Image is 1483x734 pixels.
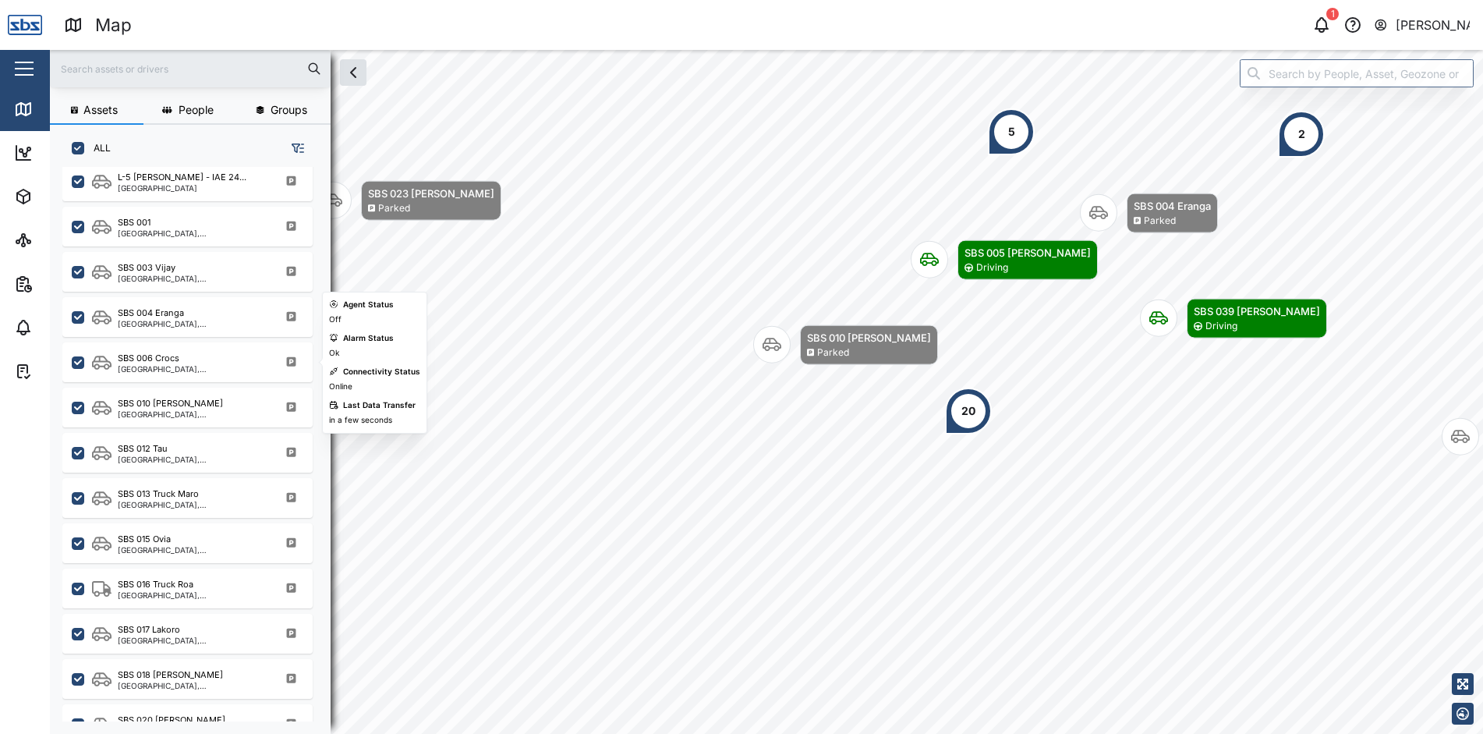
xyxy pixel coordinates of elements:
div: Tasks [41,363,83,380]
span: People [179,105,214,115]
div: SBS 010 [PERSON_NAME] [118,397,223,410]
div: Assets [41,188,89,205]
div: SBS 004 Eranga [1134,198,1211,214]
div: Alarms [41,319,89,336]
div: SBS 020 [PERSON_NAME]... [118,714,232,727]
div: SBS 012 Tau [118,442,168,456]
div: Reports [41,275,94,293]
div: [GEOGRAPHIC_DATA], [GEOGRAPHIC_DATA] [118,682,267,690]
div: SBS 006 Crocs [118,352,179,365]
div: SBS 016 Truck Roa [118,578,193,591]
div: Dashboard [41,144,111,161]
div: Driving [1205,319,1237,334]
div: SBS 003 Vijay [118,261,175,275]
input: Search by People, Asset, Geozone or Place [1240,59,1474,87]
div: Off [329,314,342,326]
div: Map marker [1278,111,1325,158]
div: Map [95,12,132,39]
div: 20 [961,402,975,420]
input: Search assets or drivers [59,57,321,80]
div: Map marker [988,108,1035,155]
div: [GEOGRAPHIC_DATA], [GEOGRAPHIC_DATA] [118,636,267,644]
span: Groups [271,105,307,115]
div: L-5 [PERSON_NAME] - IAE 24... [118,171,246,184]
canvas: Map [50,50,1483,734]
div: Driving [976,261,1008,275]
div: [GEOGRAPHIC_DATA], [GEOGRAPHIC_DATA] [118,546,267,554]
div: [GEOGRAPHIC_DATA], [GEOGRAPHIC_DATA] [118,229,267,237]
button: [PERSON_NAME] [1373,14,1471,36]
div: Map marker [753,325,938,365]
div: [GEOGRAPHIC_DATA], [GEOGRAPHIC_DATA] [118,501,267,509]
div: [GEOGRAPHIC_DATA], [GEOGRAPHIC_DATA] [118,591,267,599]
div: Agent Status [343,299,394,311]
span: Assets [83,105,118,115]
div: Map marker [1080,193,1218,233]
div: [GEOGRAPHIC_DATA], [GEOGRAPHIC_DATA] [118,275,267,282]
div: 2 [1298,126,1305,143]
div: Sites [41,232,78,249]
img: Main Logo [8,8,42,42]
div: Map marker [1140,299,1327,339]
div: 1 [1326,8,1339,20]
div: [GEOGRAPHIC_DATA], [GEOGRAPHIC_DATA] [118,320,267,328]
div: Map marker [911,240,1098,280]
div: Map marker [945,388,992,434]
div: [GEOGRAPHIC_DATA], [GEOGRAPHIC_DATA] [118,365,267,373]
div: [GEOGRAPHIC_DATA] [118,184,246,192]
div: SBS 005 [PERSON_NAME] [964,245,1091,261]
div: SBS 017 Lakoro [118,623,180,636]
div: SBS 023 [PERSON_NAME] [368,186,494,201]
div: [GEOGRAPHIC_DATA], [GEOGRAPHIC_DATA] [118,410,267,418]
div: grid [62,167,330,722]
div: [GEOGRAPHIC_DATA], [GEOGRAPHIC_DATA] [118,456,267,463]
div: SBS 010 [PERSON_NAME] [807,330,931,346]
div: Map marker [314,181,501,221]
div: SBS 018 [PERSON_NAME] [118,668,223,682]
div: SBS 039 [PERSON_NAME] [1194,303,1320,319]
div: 5 [1008,123,1015,140]
label: ALL [84,142,111,154]
div: Map [41,101,76,118]
div: [PERSON_NAME] [1396,16,1471,35]
div: SBS 004 Eranga [118,307,184,320]
div: SBS 013 Truck Maro [118,488,199,501]
div: Parked [1144,214,1176,229]
div: Parked [817,346,849,360]
div: Parked [378,201,410,216]
div: SBS 015 Ovia [118,533,171,546]
div: Alarm Status [343,332,394,345]
div: SBS 001 [118,216,150,229]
